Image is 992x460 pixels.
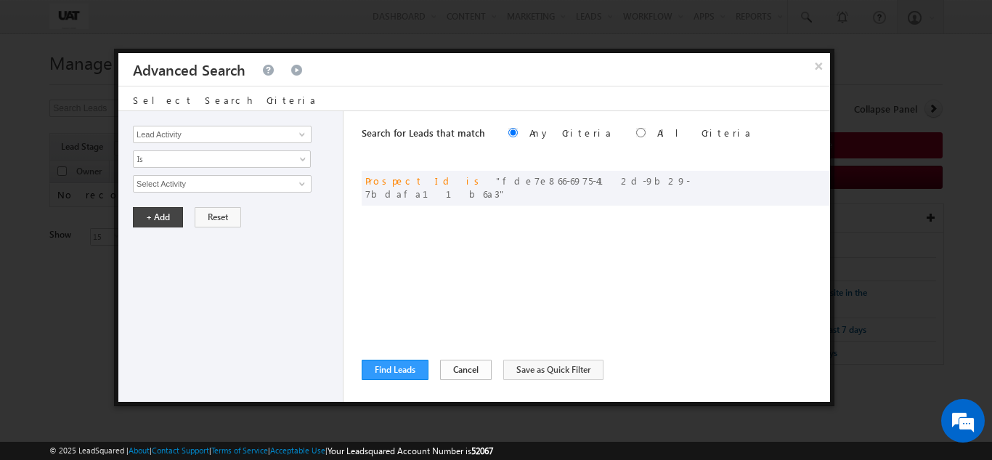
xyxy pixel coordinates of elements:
div: Chat with us now [76,76,244,95]
button: Save as Quick Filter [503,360,603,380]
em: Start Chat [198,357,264,376]
img: d_60004797649_company_0_60004797649 [25,76,61,95]
span: is [466,174,484,187]
span: Your Leadsquared Account Number is [328,445,493,456]
a: Contact Support [152,445,209,455]
button: Cancel [440,360,492,380]
input: Type to Search [133,175,312,193]
button: + Add [133,207,183,227]
span: fde7e866-6975-412d-9b29-7bdafa11b6a3 [365,174,690,200]
span: Search for Leads that match [362,126,485,139]
a: Acceptable Use [270,445,325,455]
span: © 2025 LeadSquared | | | | | [49,444,493,458]
a: Terms of Service [211,445,268,455]
label: Any Criteria [529,126,613,139]
div: Minimize live chat window [238,7,273,42]
span: 52067 [471,445,493,456]
textarea: Type your message and hit 'Enter' [19,134,265,344]
label: All Criteria [657,126,752,139]
button: Reset [195,207,241,227]
span: Select Search Criteria [133,94,317,106]
span: Is [134,153,291,166]
a: Show All Items [291,177,309,191]
a: Is [133,150,311,168]
button: Find Leads [362,360,428,380]
input: Type to Search [133,126,312,143]
h3: Advanced Search [133,53,245,86]
button: × [807,53,830,78]
span: Prospect Id [365,174,455,187]
a: Show All Items [291,127,309,142]
a: About [129,445,150,455]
